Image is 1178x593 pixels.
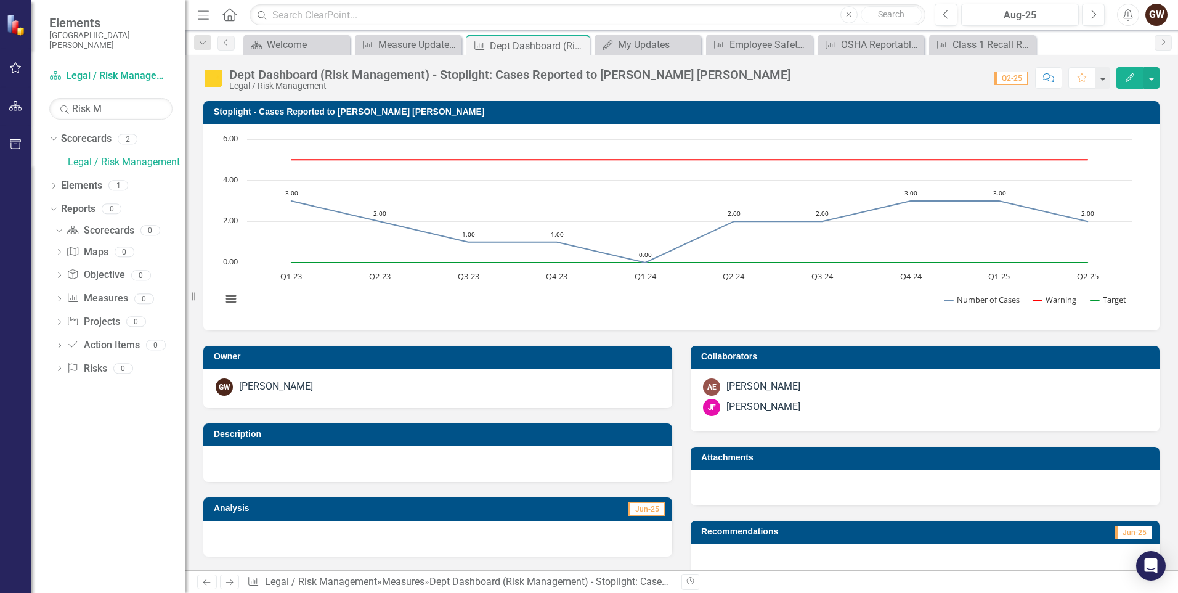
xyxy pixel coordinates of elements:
[1091,294,1127,305] button: Show Target
[726,380,800,394] div: [PERSON_NAME]
[723,271,745,282] text: Q2-24
[618,37,698,52] div: My Updates
[551,230,564,239] text: 1.00
[49,15,173,30] span: Elements
[214,430,666,439] h3: Description
[67,362,107,376] a: Risks
[61,132,112,146] a: Scorecards
[1115,526,1152,539] span: Jun-25
[369,271,391,282] text: Q2-23
[216,133,1147,318] div: Chart. Highcharts interactive chart.
[816,209,829,218] text: 2.00
[1033,294,1077,305] button: Show Warning
[49,98,173,120] input: Search Below...
[639,250,652,259] text: 0.00
[729,37,810,52] div: Employee Safety Events
[222,290,240,308] button: View chart menu, Chart
[223,133,238,144] text: 6.00
[904,189,917,197] text: 3.00
[229,81,790,91] div: Legal / Risk Management
[229,68,790,81] div: Dept Dashboard (Risk Management) - Stoplight: Cases Reported to [PERSON_NAME] [PERSON_NAME]
[900,271,922,282] text: Q4-24
[932,37,1033,52] a: Class 1 Recall Response Time
[216,133,1138,318] svg: Interactive chart
[267,37,347,52] div: Welcome
[223,215,238,226] text: 2.00
[216,378,233,396] div: GW
[728,209,741,218] text: 2.00
[289,260,1091,265] g: Target, line 3 of 3 with 10 data points.
[965,8,1074,23] div: Aug-25
[628,502,665,516] span: Jun-25
[214,107,1153,117] h3: Stoplight - Cases Reported to [PERSON_NAME] [PERSON_NAME]
[49,30,173,51] small: [GEOGRAPHIC_DATA][PERSON_NAME]
[953,37,1033,52] div: Class 1 Recall Response Time
[861,6,922,23] button: Search
[67,338,139,353] a: Action Items
[203,68,223,88] img: Caution
[961,4,1079,26] button: Aug-25
[490,38,587,54] div: Dept Dashboard (Risk Management) - Stoplight: Cases Reported to [PERSON_NAME] [PERSON_NAME]
[373,209,386,218] text: 2.00
[265,576,377,587] a: Legal / Risk Management
[458,271,479,282] text: Q3-23
[223,256,238,267] text: 0.00
[68,155,185,170] a: Legal / Risk Management
[701,453,1153,462] h3: Attachments
[378,37,458,52] div: Measure Update Report
[841,37,921,52] div: OSHA Reportable Incidents
[703,399,720,416] div: JF
[821,37,921,52] a: OSHA Reportable Incidents
[134,293,154,304] div: 0
[67,245,108,260] a: Maps
[113,363,133,374] div: 0
[811,271,834,282] text: Q3-24
[993,189,1006,197] text: 3.00
[6,14,28,36] img: ClearPoint Strategy
[67,268,124,282] a: Objective
[61,179,102,193] a: Elements
[429,576,872,587] div: Dept Dashboard (Risk Management) - Stoplight: Cases Reported to [PERSON_NAME] [PERSON_NAME]
[246,37,347,52] a: Welcome
[108,181,128,191] div: 1
[994,72,1028,85] span: Q2-25
[247,575,672,589] div: » »
[214,352,666,361] h3: Owner
[462,230,475,239] text: 1.00
[102,204,121,215] div: 0
[701,527,1004,536] h3: Recommendations
[988,271,1010,282] text: Q1-25
[214,504,431,513] h3: Analysis
[382,576,424,587] a: Measures
[878,9,904,19] span: Search
[146,340,166,351] div: 0
[285,189,298,197] text: 3.00
[358,37,458,52] a: Measure Update Report
[280,271,302,282] text: Q1-23
[239,380,313,394] div: [PERSON_NAME]
[131,270,151,280] div: 0
[49,69,173,83] a: Legal / Risk Management
[115,247,134,257] div: 0
[67,224,134,238] a: Scorecards
[118,134,137,144] div: 2
[726,400,800,414] div: [PERSON_NAME]
[546,271,567,282] text: Q4-23
[67,315,120,329] a: Projects
[1145,4,1168,26] button: GW
[1081,209,1094,218] text: 2.00
[598,37,698,52] a: My Updates
[223,174,238,185] text: 4.00
[250,4,925,26] input: Search ClearPoint...
[709,37,810,52] a: Employee Safety Events
[944,294,1020,305] button: Show Number of Cases
[635,271,657,282] text: Q1-24
[703,378,720,396] div: AE
[61,202,95,216] a: Reports
[701,352,1153,361] h3: Collaborators
[67,292,128,306] a: Measures
[140,225,160,235] div: 0
[1136,551,1166,581] div: Open Intercom Messenger
[126,317,146,327] div: 0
